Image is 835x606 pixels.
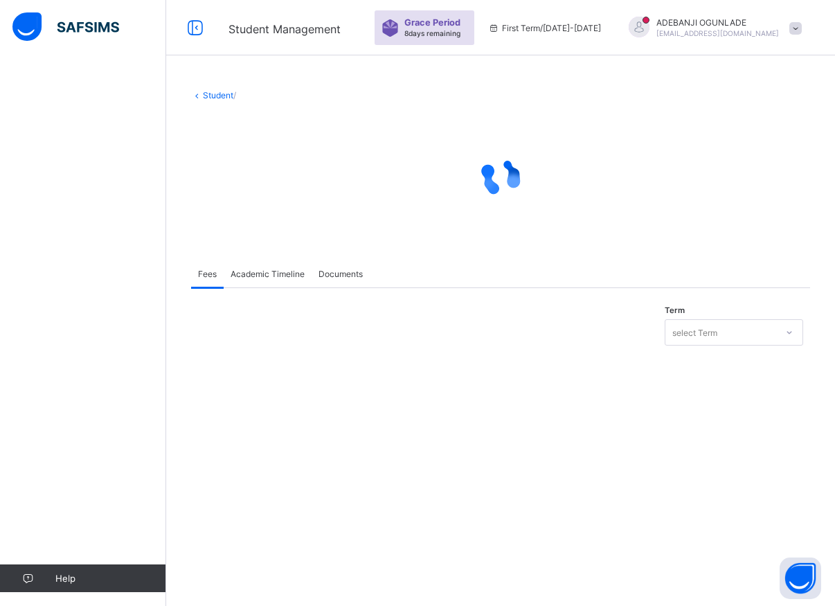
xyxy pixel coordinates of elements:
div: ADEBANJIOGUNLADE [615,17,809,39]
span: Term [665,305,685,315]
span: session/term information [488,23,601,33]
span: Academic Timeline [231,269,305,279]
span: Student Management [228,22,341,36]
span: Grace Period [404,17,460,28]
img: sticker-purple.71386a28dfed39d6af7621340158ba97.svg [381,19,399,37]
span: Documents [318,269,363,279]
div: select Term [672,319,717,346]
span: Help [55,573,165,584]
span: [EMAIL_ADDRESS][DOMAIN_NAME] [656,29,779,37]
span: ADEBANJI OGUNLADE [656,17,779,28]
span: / [233,90,236,100]
img: safsims [12,12,119,42]
button: Open asap [780,558,821,599]
span: Fees [198,269,217,279]
a: Student [203,90,233,100]
span: 8 days remaining [404,29,460,37]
